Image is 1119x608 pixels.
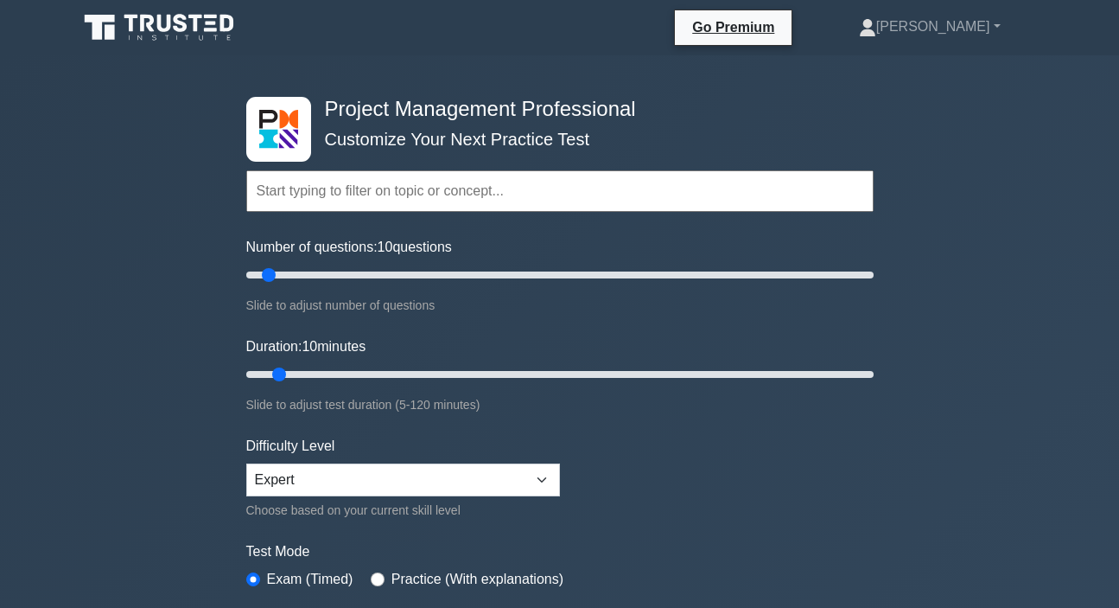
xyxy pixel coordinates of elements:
[682,16,785,38] a: Go Premium
[391,569,563,590] label: Practice (With explanations)
[246,170,874,212] input: Start typing to filter on topic or concept...
[318,97,789,122] h4: Project Management Professional
[378,240,393,254] span: 10
[246,295,874,316] div: Slide to adjust number of questions
[302,339,317,354] span: 10
[246,394,874,415] div: Slide to adjust test duration (5-120 minutes)
[246,237,452,258] label: Number of questions: questions
[267,569,353,590] label: Exam (Timed)
[246,541,874,562] label: Test Mode
[246,336,366,357] label: Duration: minutes
[817,10,1042,44] a: [PERSON_NAME]
[246,436,335,457] label: Difficulty Level
[246,500,560,521] div: Choose based on your current skill level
